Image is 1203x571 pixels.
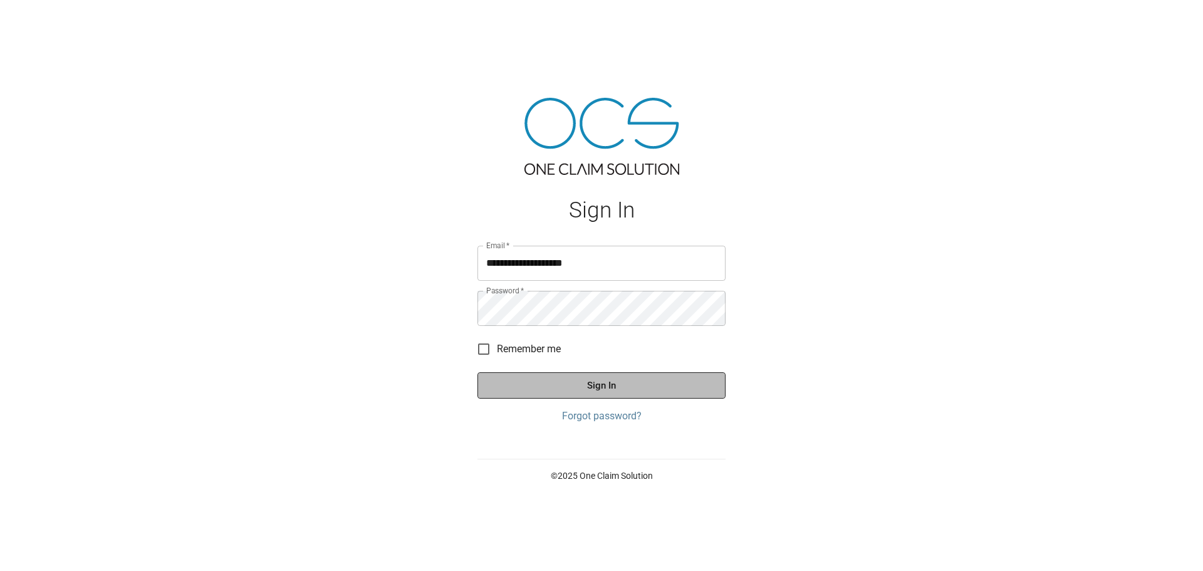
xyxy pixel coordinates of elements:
[486,240,510,251] label: Email
[477,409,726,424] a: Forgot password?
[524,98,679,175] img: ocs-logo-tra.png
[15,8,65,33] img: ocs-logo-white-transparent.png
[477,197,726,223] h1: Sign In
[477,372,726,399] button: Sign In
[477,469,726,482] p: © 2025 One Claim Solution
[486,285,524,296] label: Password
[497,342,561,357] span: Remember me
